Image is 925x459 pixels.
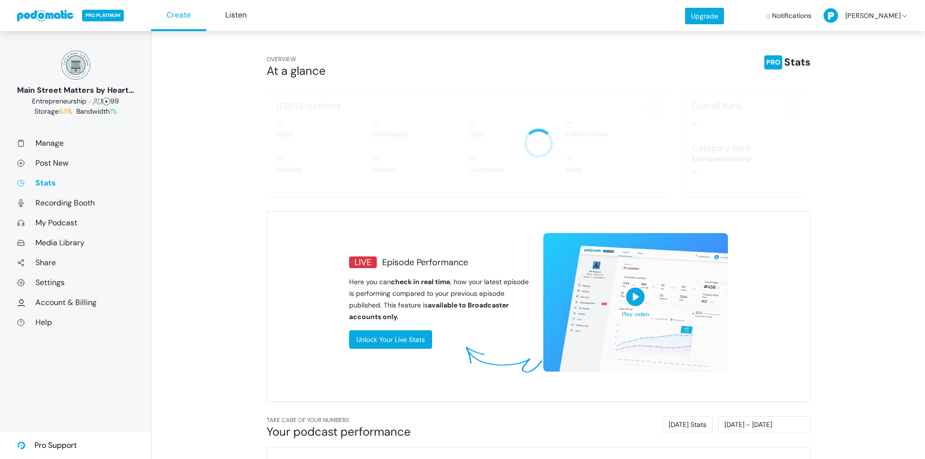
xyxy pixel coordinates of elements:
[17,96,134,106] div: 1 99
[267,63,534,78] h1: At a glance
[349,330,432,349] a: Unlock Your Live Stats
[61,51,90,80] img: 150x150_17130234.png
[151,0,206,31] a: Create
[17,218,134,228] a: My Podcast
[349,256,377,268] div: LIVE
[32,97,86,105] span: Business: Entrepreneurship
[208,0,264,31] a: Listen
[391,277,450,286] strong: check in real time
[349,256,534,268] h3: Episode Performance
[764,55,782,69] span: PRO
[110,107,117,116] span: 1%
[349,301,509,321] strong: available to Broadcaster accounts only.
[17,432,77,459] a: Pro Support
[93,97,101,105] span: Followers
[17,198,134,208] a: Recording Booth
[349,276,534,323] p: Here you can , how your latest episode is performing compared to your previous episode published....
[267,424,534,439] h4: Your podcast performance
[34,107,74,116] span: Storage
[17,317,134,327] a: Help
[17,277,134,288] a: Settings
[824,1,908,30] a: [PERSON_NAME]
[17,158,134,168] a: Post New
[267,416,534,424] h6: TAKE CARE OF YOUR NUMBERS
[824,8,838,23] img: P-50-ab8a3cff1f42e3edaa744736fdbd136011fc75d0d07c0e6946c3d5a70d29199b.png
[82,10,124,21] span: PRO PLATINUM
[17,138,134,148] a: Manage
[17,85,134,96] div: Main Street Matters by Heart on [GEOGRAPHIC_DATA]
[267,55,534,63] h5: OVERVIEW
[17,257,134,268] a: Share
[845,1,901,30] span: [PERSON_NAME]
[543,233,728,372] img: realtime_video_pitch-3a2df44a71a6b94019c72be9f4f79a03e187bdc9cc7d2e775cfc0a4520886967.webp
[17,297,134,307] a: Account & Billing
[782,56,810,68] span: Stats
[662,416,713,433] button: [DATE] Stats
[102,97,110,105] span: Episodes
[17,238,134,248] a: Media Library
[76,107,117,116] span: Bandwidth
[59,107,72,116] span: 63%
[772,1,811,30] span: Notifications
[17,178,134,188] a: Stats
[685,8,724,24] a: Upgrade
